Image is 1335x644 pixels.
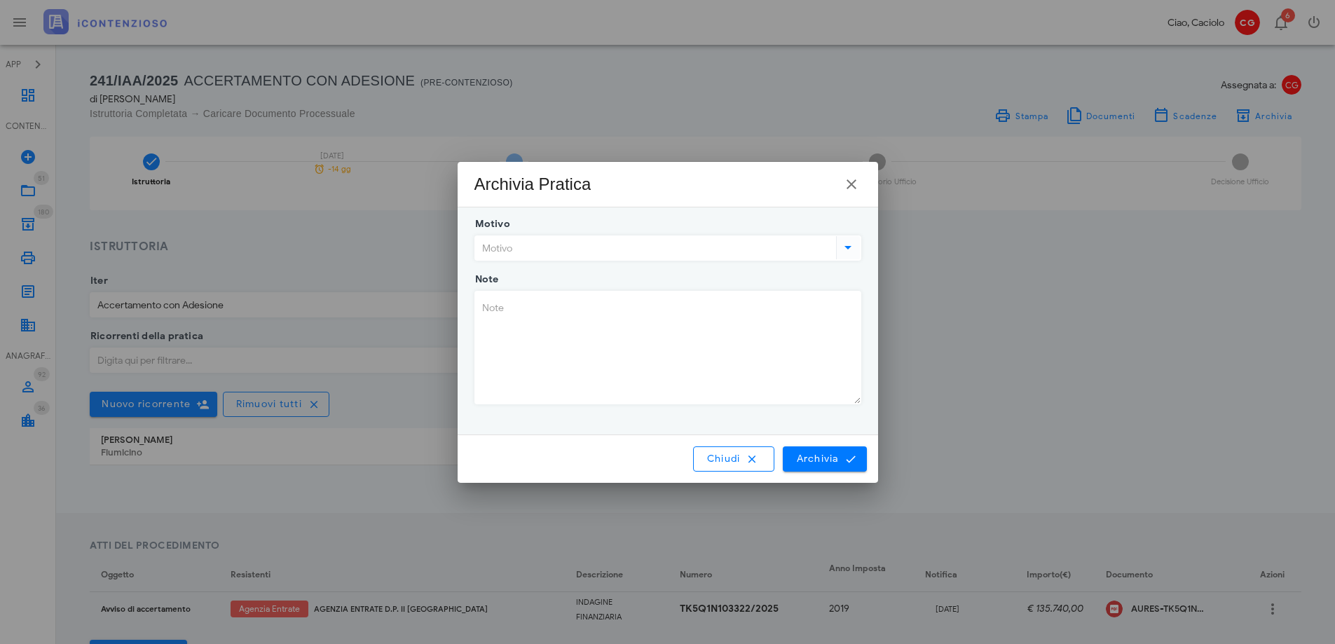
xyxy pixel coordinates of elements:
button: Chiudi [693,446,775,472]
span: Chiudi [706,453,762,465]
button: Archivia [783,446,866,472]
div: Archivia Pratica [474,173,591,196]
label: Note [471,273,499,287]
span: Archivia [795,453,854,465]
input: Motivo [475,236,833,260]
label: Motivo [471,217,510,231]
